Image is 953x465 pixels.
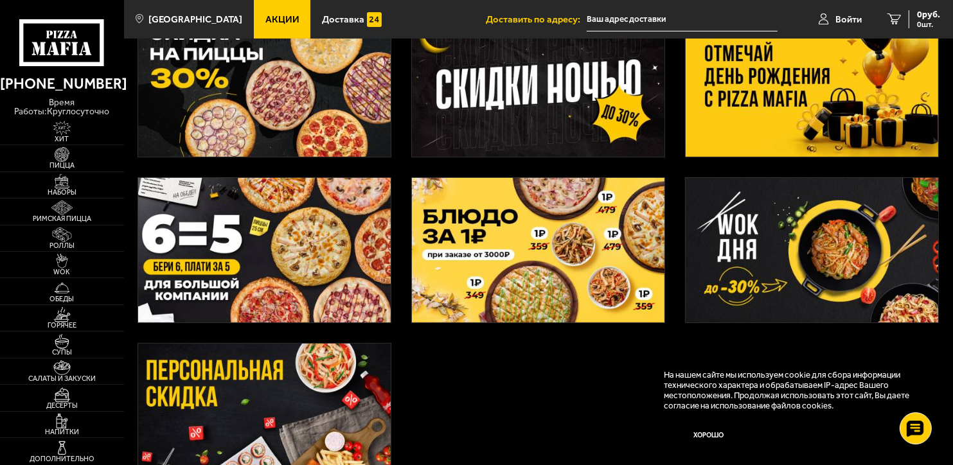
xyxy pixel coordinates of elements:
[587,8,778,31] input: Ваш адрес доставки
[664,421,753,450] button: Хорошо
[322,15,364,24] span: Доставка
[486,15,587,24] span: Доставить по адресу:
[367,12,382,27] img: 15daf4d41897b9f0e9f617042186c801.svg
[148,15,242,24] span: [GEOGRAPHIC_DATA]
[664,370,922,411] p: На нашем сайте мы используем cookie для сбора информации технического характера и обрабатываем IP...
[917,21,940,28] span: 0 шт.
[835,15,862,24] span: Войти
[917,10,940,19] span: 0 руб.
[265,15,299,24] span: Акции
